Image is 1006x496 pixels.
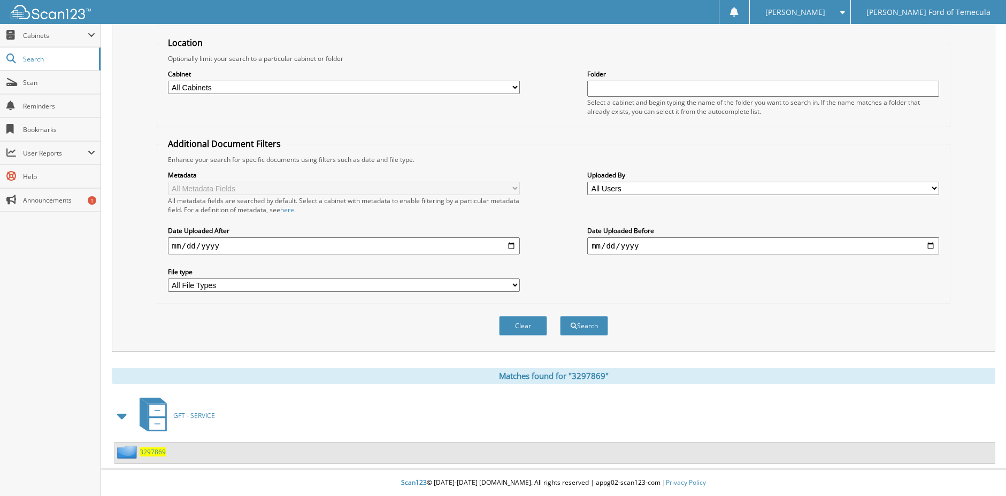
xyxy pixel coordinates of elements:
[765,9,825,15] span: [PERSON_NAME]
[168,226,520,235] label: Date Uploaded After
[163,155,945,164] div: Enhance your search for specific documents using filters such as date and file type.
[560,316,608,336] button: Search
[587,226,939,235] label: Date Uploaded Before
[173,411,215,420] span: GFT - SERVICE
[133,394,215,437] a: GFT - SERVICE
[587,69,939,79] label: Folder
[168,196,520,214] div: All metadata fields are searched by default. Select a cabinet with metadata to enable filtering b...
[587,98,939,116] div: Select a cabinet and begin typing the name of the folder you want to search in. If the name match...
[163,54,945,63] div: Optionally limit your search to a particular cabinet or folder
[11,5,91,19] img: scan123-logo-white.svg
[112,368,995,384] div: Matches found for "3297869"
[23,102,95,111] span: Reminders
[168,69,520,79] label: Cabinet
[23,31,88,40] span: Cabinets
[401,478,427,487] span: Scan123
[101,470,1006,496] div: © [DATE]-[DATE] [DOMAIN_NAME]. All rights reserved | appg02-scan123-com |
[168,267,520,276] label: File type
[168,237,520,254] input: start
[140,447,166,456] a: 3297869
[23,172,95,181] span: Help
[23,149,88,158] span: User Reports
[866,9,990,15] span: [PERSON_NAME] Ford of Temecula
[163,138,286,150] legend: Additional Document Filters
[499,316,547,336] button: Clear
[23,55,94,64] span: Search
[23,125,95,134] span: Bookmarks
[953,445,1006,496] iframe: Chat Widget
[23,78,95,87] span: Scan
[163,37,208,49] legend: Location
[666,478,706,487] a: Privacy Policy
[168,170,520,180] label: Metadata
[23,196,95,205] span: Announcements
[280,205,294,214] a: here
[587,237,939,254] input: end
[117,445,140,459] img: folder2.png
[88,196,96,205] div: 1
[587,170,939,180] label: Uploaded By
